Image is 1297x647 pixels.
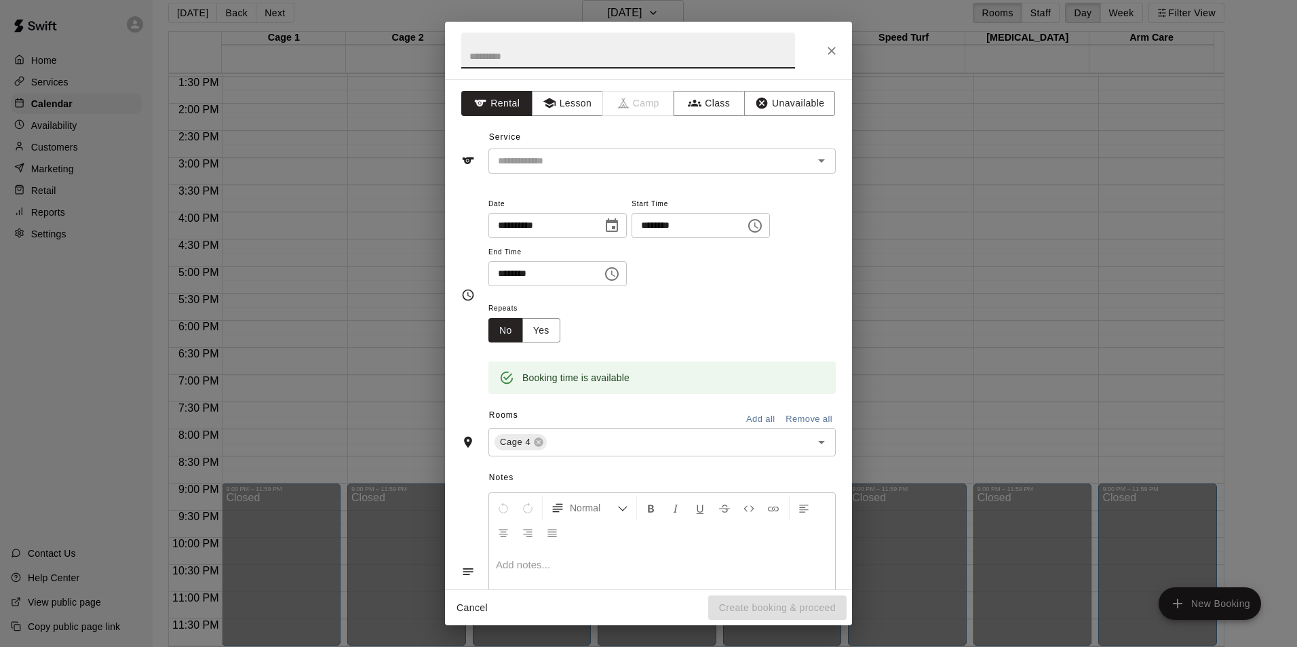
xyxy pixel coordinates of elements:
[532,91,603,116] button: Lesson
[492,520,515,545] button: Center Align
[450,595,494,621] button: Cancel
[461,154,475,168] svg: Service
[739,409,782,430] button: Add all
[737,496,760,520] button: Insert Code
[713,496,736,520] button: Format Strikethrough
[522,318,560,343] button: Yes
[689,496,712,520] button: Format Underline
[516,520,539,545] button: Right Align
[495,435,536,449] span: Cage 4
[489,467,836,489] span: Notes
[603,91,674,116] span: Camps can only be created in the Services page
[792,496,815,520] button: Left Align
[570,501,617,515] span: Normal
[488,195,627,214] span: Date
[762,496,785,520] button: Insert Link
[632,195,770,214] span: Start Time
[598,212,625,239] button: Choose date, selected date is Aug 26, 2025
[640,496,663,520] button: Format Bold
[461,565,475,579] svg: Notes
[741,212,769,239] button: Choose time, selected time is 7:00 PM
[492,496,515,520] button: Undo
[488,243,627,262] span: End Time
[598,260,625,288] button: Choose time, selected time is 7:30 PM
[812,151,831,170] button: Open
[489,132,521,142] span: Service
[461,288,475,302] svg: Timing
[664,496,687,520] button: Format Italics
[489,410,518,420] span: Rooms
[545,496,634,520] button: Formatting Options
[782,409,836,430] button: Remove all
[516,496,539,520] button: Redo
[744,91,835,116] button: Unavailable
[488,318,560,343] div: outlined button group
[541,520,564,545] button: Justify Align
[522,366,630,390] div: Booking time is available
[461,435,475,449] svg: Rooms
[812,433,831,452] button: Open
[488,300,571,318] span: Repeats
[461,91,533,116] button: Rental
[495,434,547,450] div: Cage 4
[488,318,523,343] button: No
[674,91,745,116] button: Class
[819,39,844,63] button: Close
